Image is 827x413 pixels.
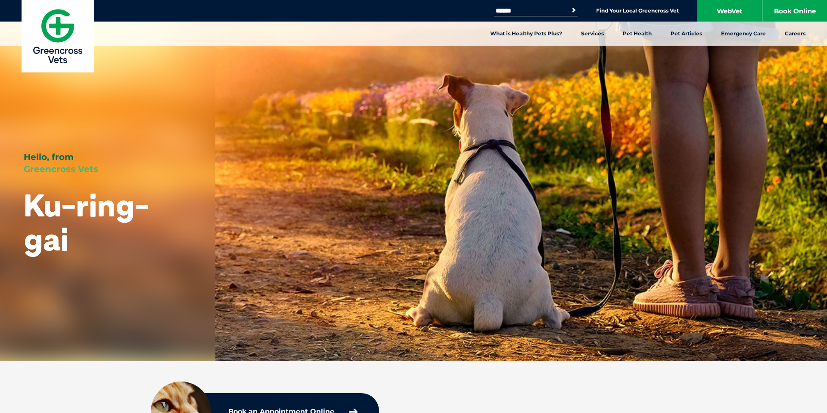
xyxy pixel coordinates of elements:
[24,164,98,174] span: Greencross Vets
[712,22,775,46] a: Emergency Care
[24,188,192,256] h1: Ku-ring-gai
[613,22,661,46] a: Pet Health
[775,22,815,46] a: Careers
[596,7,679,14] a: Find Your Local Greencross Vet
[24,152,74,162] span: Hello, from
[661,22,712,46] a: Pet Articles
[481,22,572,46] a: What is Healthy Pets Plus?
[572,22,613,46] a: Services
[569,6,578,15] button: Search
